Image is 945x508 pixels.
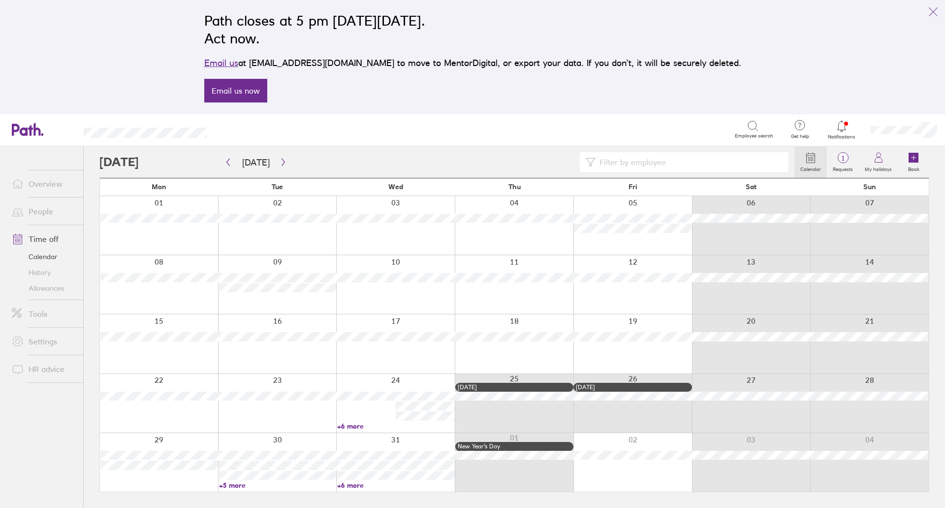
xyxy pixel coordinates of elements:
a: +5 more [219,481,337,490]
button: [DATE] [234,154,278,170]
label: Book [902,164,925,172]
span: Mon [152,183,166,191]
a: Notifications [826,119,858,140]
a: People [4,202,83,221]
span: 1 [827,154,859,162]
a: 1Requests [827,146,859,178]
a: Overview [4,174,83,194]
a: Time off [4,229,83,249]
span: Thu [508,183,521,191]
a: +6 more [337,422,455,431]
a: Calendar [794,146,827,178]
a: History [4,265,83,280]
span: Sun [863,183,876,191]
div: [DATE] [458,384,571,391]
a: Calendar [4,249,83,265]
span: Employee search [735,133,773,139]
label: Calendar [794,164,827,172]
a: HR advice [4,359,83,379]
label: My holidays [859,164,898,172]
span: Tue [272,183,283,191]
div: New Year’s Day [458,443,571,450]
span: Wed [388,183,403,191]
a: Email us [204,58,238,68]
div: Search [233,125,258,134]
label: Requests [827,164,859,172]
a: Book [898,146,929,178]
p: at [EMAIL_ADDRESS][DOMAIN_NAME] to move to MentorDigital, or export your data. If you don’t, it w... [204,56,741,70]
a: Allowances [4,280,83,296]
a: +6 more [337,481,455,490]
a: Email us now [204,79,267,102]
span: Notifications [826,134,858,140]
input: Filter by employee [596,153,783,171]
span: Get help [784,134,816,139]
span: Sat [746,183,756,191]
a: Tools [4,304,83,324]
h2: Path closes at 5 pm [DATE][DATE]. Act now. [204,12,741,47]
span: Fri [629,183,637,191]
a: Settings [4,332,83,351]
div: [DATE] [576,384,690,391]
a: My holidays [859,146,898,178]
